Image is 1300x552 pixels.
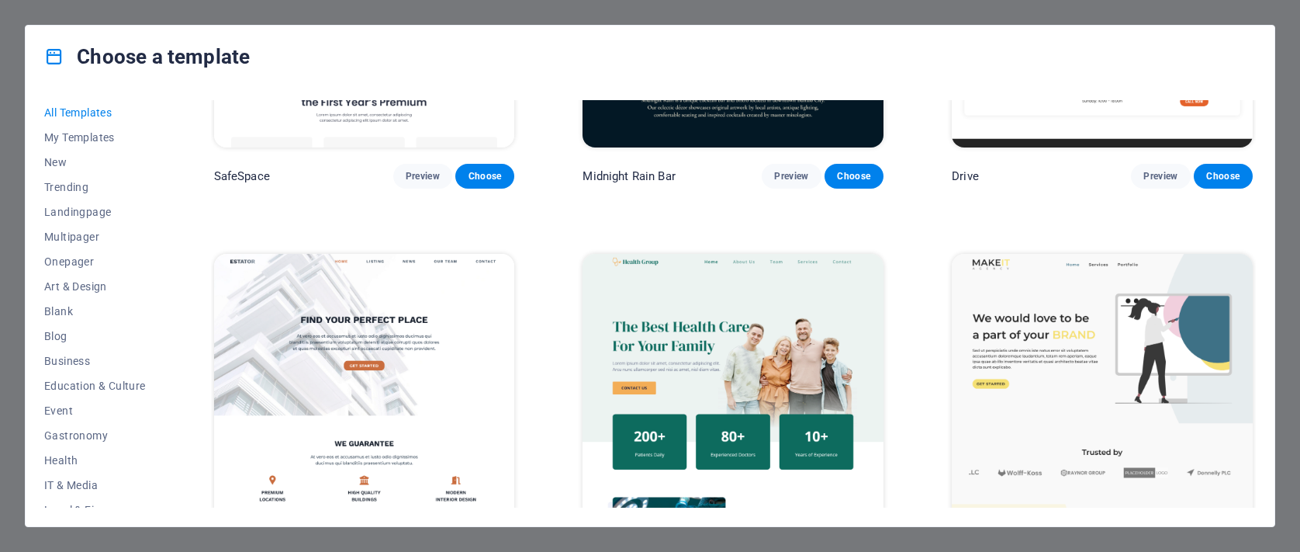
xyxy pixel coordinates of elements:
[44,504,146,516] span: Legal & Finance
[44,324,146,349] button: Blog
[44,106,146,119] span: All Templates
[762,164,821,189] button: Preview
[44,175,146,200] button: Trending
[583,168,675,184] p: Midnight Rain Bar
[583,254,883,531] img: Health Group
[44,100,146,125] button: All Templates
[952,168,979,184] p: Drive
[214,254,515,531] img: Estator
[44,373,146,398] button: Education & Culture
[1206,170,1240,182] span: Choose
[44,255,146,268] span: Onepager
[44,280,146,293] span: Art & Design
[44,131,146,144] span: My Templates
[44,200,146,224] button: Landingpage
[44,299,146,324] button: Blank
[44,349,146,373] button: Business
[44,473,146,498] button: IT & Media
[44,404,146,417] span: Event
[44,224,146,249] button: Multipager
[468,170,502,182] span: Choose
[44,274,146,299] button: Art & Design
[44,156,146,168] span: New
[44,429,146,442] span: Gastronomy
[44,231,146,243] span: Multipager
[44,380,146,392] span: Education & Culture
[44,305,146,318] span: Blank
[214,168,270,184] p: SafeSpace
[44,330,146,342] span: Blog
[44,423,146,448] button: Gastronomy
[44,125,146,150] button: My Templates
[455,164,514,189] button: Choose
[44,206,146,218] span: Landingpage
[44,44,250,69] h4: Choose a template
[1194,164,1253,189] button: Choose
[44,498,146,522] button: Legal & Finance
[1143,170,1177,182] span: Preview
[44,448,146,473] button: Health
[44,454,146,467] span: Health
[837,170,871,182] span: Choose
[44,398,146,423] button: Event
[44,150,146,175] button: New
[44,355,146,367] span: Business
[44,249,146,274] button: Onepager
[774,170,808,182] span: Preview
[406,170,440,182] span: Preview
[1131,164,1190,189] button: Preview
[44,479,146,491] span: IT & Media
[952,254,1253,531] img: MakeIt Agency
[393,164,452,189] button: Preview
[825,164,883,189] button: Choose
[44,181,146,193] span: Trending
